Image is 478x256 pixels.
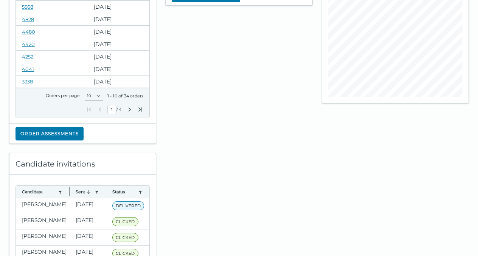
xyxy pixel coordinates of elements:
clr-dg-cell: [DATE] [88,38,149,50]
button: Order assessments [16,127,84,140]
div: Candidate invitations [9,153,156,175]
button: Sent [76,189,92,195]
clr-dg-cell: [DATE] [88,13,149,25]
a: 3338 [22,79,33,85]
input: Current Page [107,105,116,114]
button: Previous Page [97,106,103,113]
div: 1 - 10 of 34 orders [107,93,144,99]
clr-dg-cell: [DATE] [88,51,149,63]
span: CLICKED [112,217,138,226]
button: Status [112,189,135,195]
button: Column resize handle [67,184,72,200]
a: 5568 [22,4,33,10]
label: Orders per page [46,93,80,98]
clr-dg-cell: [DATE] [70,214,106,230]
button: First Page [86,106,92,113]
span: Total Pages [118,106,122,113]
a: 4252 [22,54,33,60]
clr-dg-cell: [DATE] [88,76,149,88]
clr-dg-cell: [DATE] [70,198,106,214]
clr-dg-cell: [PERSON_NAME] [16,214,70,230]
a: 4420 [22,41,35,47]
a: 4041 [22,66,34,72]
span: CLICKED [112,233,138,242]
span: DELIVERED [112,201,144,210]
clr-dg-cell: [PERSON_NAME] [16,230,70,245]
a: 4480 [22,29,35,35]
div: / [86,105,143,114]
button: Column resize handle [104,184,109,200]
clr-dg-cell: [DATE] [70,230,106,245]
button: Candidate [22,189,55,195]
a: 4828 [22,16,34,22]
clr-dg-cell: [PERSON_NAME] [16,198,70,214]
clr-dg-cell: [DATE] [88,63,149,75]
button: Next Page [127,106,133,113]
clr-dg-cell: [DATE] [88,1,149,13]
clr-dg-cell: [DATE] [88,26,149,38]
button: Last Page [137,106,143,113]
